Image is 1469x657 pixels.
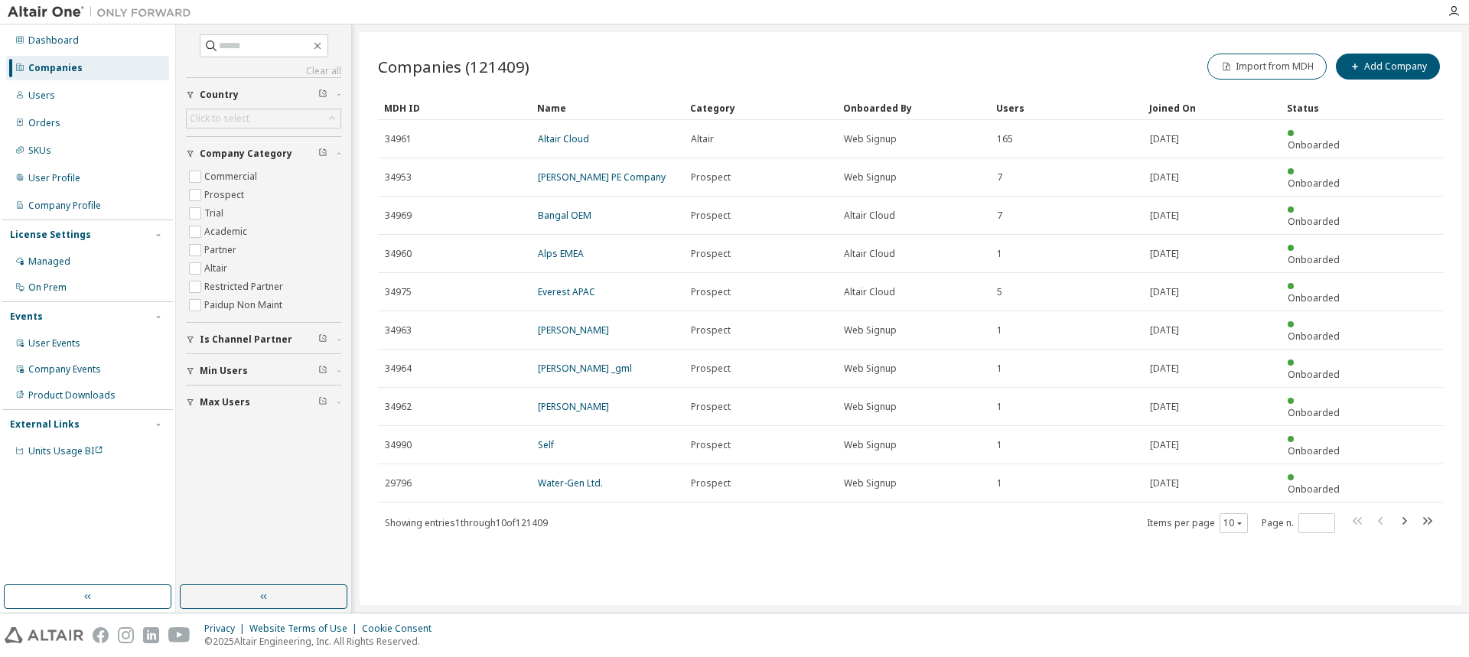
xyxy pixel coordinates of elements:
div: Website Terms of Use [249,623,362,635]
div: On Prem [28,281,67,294]
span: Onboarded [1288,138,1340,151]
span: Companies (121409) [378,56,529,77]
span: Web Signup [844,363,897,375]
span: [DATE] [1150,133,1179,145]
button: Country [186,78,341,112]
span: 34975 [385,286,412,298]
div: Managed [28,255,70,268]
div: Product Downloads [28,389,116,402]
label: Trial [204,204,226,223]
span: Clear filter [318,396,327,408]
span: Clear filter [318,89,327,101]
span: Web Signup [844,171,897,184]
img: youtube.svg [168,627,191,643]
div: Click to select [190,112,249,125]
span: 34961 [385,133,412,145]
span: Onboarded [1288,483,1340,496]
span: Onboarded [1288,291,1340,304]
label: Restricted Partner [204,278,286,296]
span: 34962 [385,401,412,413]
span: Prospect [691,171,731,184]
span: Country [200,89,239,101]
img: linkedin.svg [143,627,159,643]
img: Altair One [8,5,199,20]
a: Self [538,438,554,451]
span: 1 [997,248,1002,260]
span: Min Users [200,365,248,377]
span: Units Usage BI [28,444,103,457]
div: SKUs [28,145,51,157]
label: Partner [204,241,239,259]
span: Prospect [691,401,731,413]
div: Company Events [28,363,101,376]
button: Is Channel Partner [186,323,341,356]
div: Name [537,96,678,120]
span: 34990 [385,439,412,451]
span: [DATE] [1150,171,1179,184]
div: Joined On [1149,96,1275,120]
div: User Events [28,337,80,350]
span: Prospect [691,210,731,222]
span: [DATE] [1150,286,1179,298]
button: Company Category [186,137,341,171]
span: Page n. [1262,513,1335,533]
a: Everest APAC [538,285,595,298]
div: Category [690,96,831,120]
label: Altair [204,259,230,278]
div: MDH ID [384,96,525,120]
span: Prospect [691,439,731,451]
span: Onboarded [1288,177,1340,190]
a: [PERSON_NAME] _gml [538,362,632,375]
span: 5 [997,286,1002,298]
span: Web Signup [844,477,897,489]
span: Max Users [200,396,250,408]
span: Items per page [1147,513,1248,533]
span: 1 [997,363,1002,375]
span: [DATE] [1150,439,1179,451]
a: Alps EMEA [538,247,584,260]
span: 7 [997,210,1002,222]
span: [DATE] [1150,210,1179,222]
div: User Profile [28,172,80,184]
span: Web Signup [844,439,897,451]
span: Prospect [691,248,731,260]
span: [DATE] [1150,363,1179,375]
div: Privacy [204,623,249,635]
button: Import from MDH [1207,54,1327,80]
a: [PERSON_NAME] [538,400,609,413]
a: Water-Gen Ltd. [538,476,603,489]
div: Company Profile [28,200,101,212]
span: Onboarded [1288,330,1340,343]
span: Prospect [691,363,731,375]
a: Bangal OEM [538,209,591,222]
span: 165 [997,133,1013,145]
span: Onboarded [1288,215,1340,228]
span: 1 [997,477,1002,489]
button: Add Company [1336,54,1440,80]
span: [DATE] [1150,401,1179,413]
span: Prospect [691,286,731,298]
div: Click to select [187,109,340,128]
span: Altair Cloud [844,210,895,222]
div: Status [1287,96,1351,120]
div: Users [996,96,1137,120]
span: Clear filter [318,365,327,377]
div: Orders [28,117,60,129]
div: Companies [28,62,83,74]
label: Academic [204,223,250,241]
label: Commercial [204,168,260,186]
span: 29796 [385,477,412,489]
img: instagram.svg [118,627,134,643]
label: Paidup Non Maint [204,296,285,314]
span: Showing entries 1 through 10 of 121409 [385,516,548,529]
span: 1 [997,401,1002,413]
span: [DATE] [1150,477,1179,489]
span: Onboarded [1288,253,1340,266]
span: 34964 [385,363,412,375]
div: Events [10,311,43,323]
img: altair_logo.svg [5,627,83,643]
span: Prospect [691,477,731,489]
div: Onboarded By [843,96,984,120]
span: Onboarded [1288,444,1340,457]
button: Max Users [186,385,341,419]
